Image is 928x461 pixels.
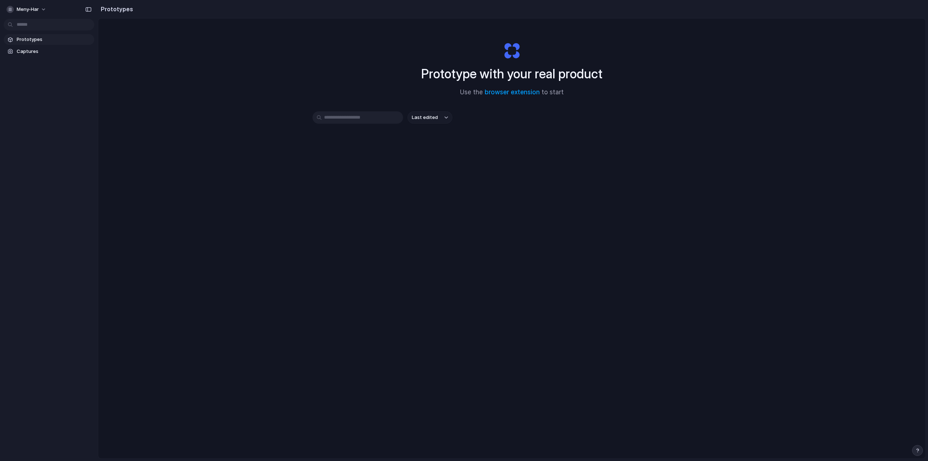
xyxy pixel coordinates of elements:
span: Prototypes [17,36,91,43]
a: Prototypes [4,34,94,45]
a: Captures [4,46,94,57]
span: Captures [17,48,91,55]
span: Last edited [412,114,438,121]
span: Use the to start [460,88,564,97]
h2: Prototypes [98,5,133,13]
span: meny-har [17,6,39,13]
button: Last edited [407,111,452,124]
a: browser extension [485,89,540,96]
h1: Prototype with your real product [421,64,602,83]
button: meny-har [4,4,50,15]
